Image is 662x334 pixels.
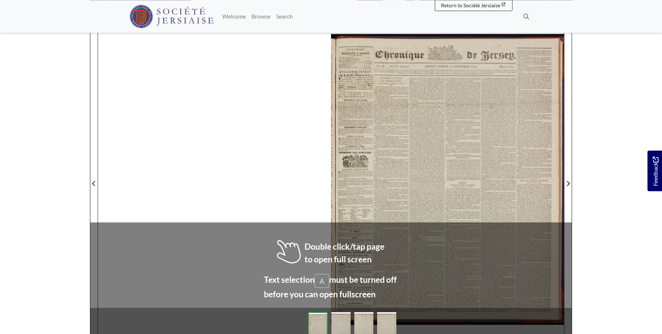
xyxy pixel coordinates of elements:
[647,150,662,191] a: Would you like to provide feedback?
[130,5,213,28] img: Société Jersiaise
[651,156,660,186] span: Feedback
[130,3,213,30] a: Société Jersiaise logo
[219,9,249,24] a: Welcome
[273,9,296,24] a: Search
[441,2,500,8] span: Return to Société Jersiaise
[249,9,273,24] a: Browse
